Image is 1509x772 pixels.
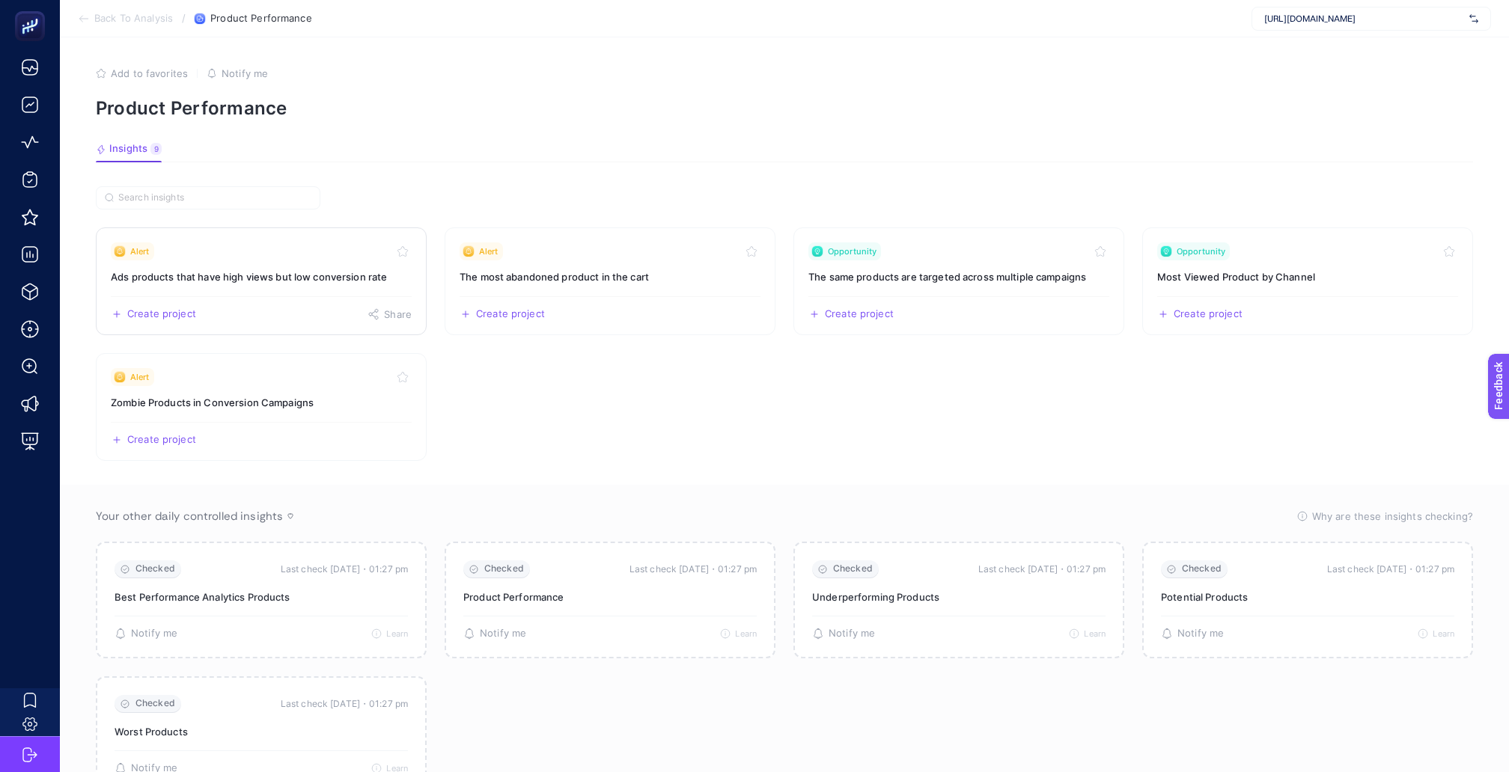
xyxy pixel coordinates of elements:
span: Create project [476,308,545,320]
time: Last check [DATE]・01:27 pm [978,562,1106,577]
span: Notify me [829,628,875,640]
button: Toggle favorite [743,242,760,260]
span: Notify me [480,628,526,640]
button: Toggle favorite [1091,242,1109,260]
button: Learn [371,628,408,639]
button: Notify me [812,628,875,640]
button: Create a new project based on this insight [460,308,545,320]
h3: Insight title [111,269,412,284]
a: View insight titled [96,227,427,335]
span: Checked [135,698,175,709]
button: Learn [720,628,757,639]
span: Learn [735,628,757,639]
time: Last check [DATE]・01:27 pm [281,696,408,711]
span: Checked [833,563,873,575]
span: Add to favorites [111,67,188,79]
span: Alert [479,245,499,257]
time: Last check [DATE]・01:27 pm [629,562,757,577]
button: Create a new project based on this insight [111,434,196,446]
span: Alert [130,371,150,383]
p: Best Performance Analytics Products [115,590,408,604]
button: Notify me [115,628,177,640]
section: Insight Packages [96,227,1473,461]
span: Your other daily controlled insights [96,509,283,524]
a: View insight titled [96,353,427,461]
a: View insight titled [793,227,1124,335]
time: Last check [DATE]・01:27 pm [1327,562,1454,577]
button: Toggle favorite [394,242,412,260]
h3: Insight title [1157,269,1458,284]
a: View insight titled [445,227,775,335]
span: Create project [825,308,894,320]
span: Notify me [1177,628,1224,640]
span: Product Performance [210,13,311,25]
span: Notify me [131,628,177,640]
span: Learn [1433,628,1454,639]
span: Alert [130,245,150,257]
h3: Insight title [111,395,412,410]
button: Create a new project based on this insight [808,308,894,320]
span: Learn [386,628,408,639]
h3: Insight title [460,269,760,284]
span: Insights [109,143,147,155]
button: Create a new project based on this insight [111,308,196,320]
img: svg%3e [1469,11,1478,26]
span: Checked [1182,563,1222,575]
button: Learn [1069,628,1106,639]
span: Create project [1174,308,1243,320]
p: Worst Products [115,725,408,738]
span: / [182,12,186,24]
span: Create project [127,434,196,446]
span: Checked [484,563,524,575]
div: 9 [150,143,162,155]
h3: Insight title [808,269,1109,284]
p: Product Performance [96,97,1473,119]
span: Checked [135,563,175,575]
span: [URL][DOMAIN_NAME] [1264,13,1463,25]
span: Feedback [9,4,57,16]
button: Add to favorites [96,67,188,79]
time: Last check [DATE]・01:27 pm [281,562,408,577]
span: Learn [1084,628,1106,639]
button: Share this insight [368,308,412,320]
a: View insight titled [1142,227,1473,335]
p: Product Performance [463,590,757,604]
span: Notify me [222,67,268,79]
span: Opportunity [1177,245,1225,257]
p: Potential Products [1161,590,1454,604]
button: Learn [1418,628,1454,639]
button: Notify me [463,628,526,640]
p: Underperforming Products [812,590,1106,604]
span: Create project [127,308,196,320]
span: Why are these insights checking? [1312,509,1473,524]
span: Back To Analysis [94,13,173,25]
button: Notify me [1161,628,1224,640]
input: Search [118,192,311,203]
button: Create a new project based on this insight [1157,308,1243,320]
button: Toggle favorite [1440,242,1458,260]
button: Toggle favorite [394,368,412,386]
span: Share [384,308,412,320]
button: Notify me [207,67,268,79]
span: Opportunity [828,245,877,257]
